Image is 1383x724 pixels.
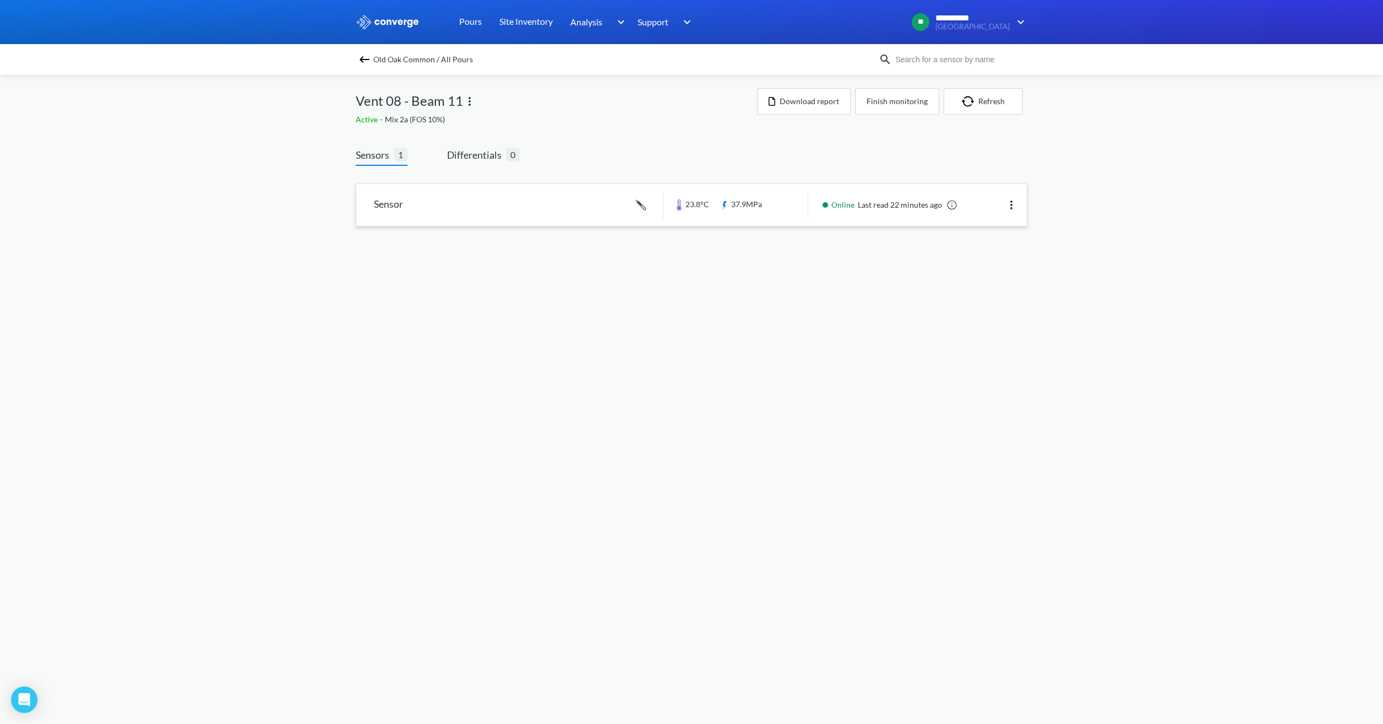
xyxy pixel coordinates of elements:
[356,147,394,163] span: Sensors
[855,88,939,115] button: Finish monitoring
[463,95,476,108] img: more.svg
[892,53,1025,66] input: Search for a sensor by name
[358,53,371,66] img: backspace.svg
[1005,198,1018,212] img: more.svg
[610,15,628,29] img: downArrow.svg
[935,23,1010,31] span: [GEOGRAPHIC_DATA]
[380,115,385,124] span: -
[11,687,37,713] div: Open Intercom Messenger
[394,148,407,161] span: 1
[447,147,506,163] span: Differentials
[506,148,520,161] span: 0
[356,114,757,126] div: Mix 2a (FOS 10%)
[356,115,380,124] span: Active
[879,53,892,66] img: icon-search.svg
[676,15,694,29] img: downArrow.svg
[944,88,1023,115] button: Refresh
[1010,15,1027,29] img: downArrow.svg
[373,52,473,67] span: Old Oak Common / All Pours
[769,97,775,106] img: icon-file.svg
[570,15,602,29] span: Analysis
[638,15,668,29] span: Support
[356,15,420,29] img: logo_ewhite.svg
[356,90,463,111] span: Vent 08 - Beam 11
[962,96,978,107] img: icon-refresh.svg
[757,88,851,115] button: Download report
